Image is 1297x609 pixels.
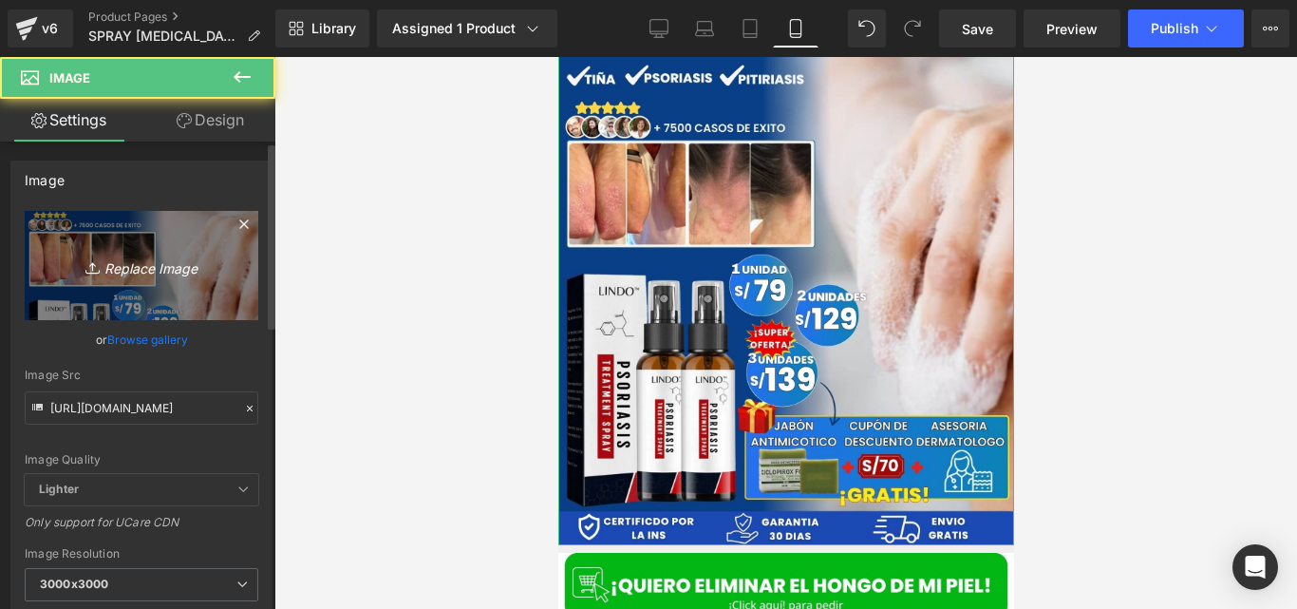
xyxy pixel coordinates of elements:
div: or [25,330,258,350]
a: Product Pages [88,10,275,25]
a: Preview [1024,10,1120,48]
b: 3000x3000 [40,577,108,591]
div: v6 [38,16,62,41]
span: Save [962,19,993,39]
a: Tablet [727,10,773,48]
span: SPRAY [MEDICAL_DATA] [88,29,239,44]
i: Replace Image [66,254,217,277]
div: Image Src [25,369,258,382]
a: New Library [275,10,369,48]
a: Desktop [636,10,682,48]
span: Preview [1046,19,1098,39]
button: Redo [893,10,931,48]
div: Image Resolution [25,547,258,561]
span: Publish [1151,21,1198,36]
button: Undo [848,10,886,48]
span: Image [49,70,90,86]
div: Only support for UCare CDN [25,515,258,542]
b: Lighter [39,482,79,496]
input: Link [25,391,258,425]
button: Publish [1128,10,1244,48]
a: Laptop [682,10,727,48]
div: Open Intercom Messenger [1232,544,1278,590]
div: Assigned 1 Product [392,19,542,38]
a: Design [141,99,279,142]
a: v6 [8,10,73,48]
a: Mobile [773,10,818,48]
span: Library [311,20,356,37]
div: Image Quality [25,453,258,466]
button: More [1251,10,1289,48]
a: Browse gallery [107,323,188,356]
div: Image [25,162,65,188]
